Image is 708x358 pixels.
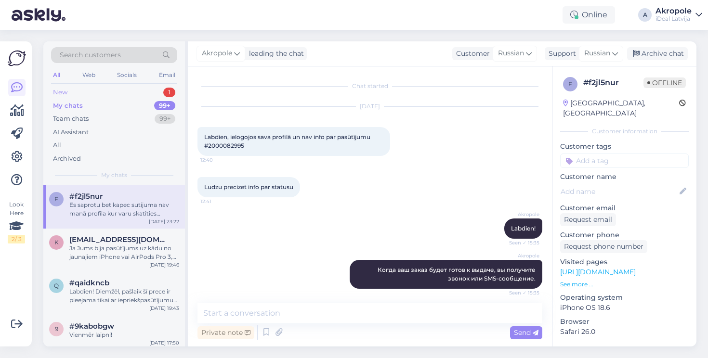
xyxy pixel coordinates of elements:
[245,49,304,59] div: leading the chat
[560,240,647,253] div: Request phone number
[53,101,83,111] div: My chats
[115,69,139,81] div: Socials
[8,235,25,243] div: 2 / 3
[53,128,89,137] div: AI Assistant
[149,305,179,312] div: [DATE] 19:43
[560,327,689,337] p: Safari 26.0
[53,141,61,150] div: All
[8,200,25,243] div: Look Here
[656,15,692,23] div: iDeal Latvija
[154,101,175,111] div: 99+
[51,69,62,81] div: All
[8,49,26,67] img: Askly Logo
[560,257,689,267] p: Visited pages
[149,339,179,346] div: [DATE] 17:50
[149,261,179,268] div: [DATE] 19:46
[627,47,688,60] div: Archive chat
[197,326,254,339] div: Private note
[101,171,127,179] span: My chats
[69,287,179,305] div: Labdien! Diemžēl, pašlaik šī prece ir pieejama tikai ar iepriekšpasūtījumu un tā nebūs pieejama b...
[560,293,689,303] p: Operating system
[560,141,689,152] p: Customer tags
[656,7,702,23] a: AkropoleiDeal Latvija
[204,183,293,191] span: Ludzu precizet info par statusu
[560,230,689,240] p: Customer phone
[560,317,689,327] p: Browser
[157,69,177,81] div: Email
[560,153,689,168] input: Add a tag
[54,282,59,289] span: q
[561,186,678,197] input: Add name
[656,7,692,15] div: Akropole
[149,218,179,225] div: [DATE] 23:22
[202,48,232,59] span: Akropole
[54,195,58,203] span: f
[378,266,537,282] span: Когда ваш заказ будет готов к выдаче, вы получите звонок или SMS-сообщение.
[204,133,372,149] span: Labdien, ielogojos sava profilā un nav info par pasūtījumu #2000082995
[69,322,114,331] span: #9kabobgw
[584,48,610,59] span: Russian
[69,279,109,287] span: #qaidkncb
[53,114,89,124] div: Team chats
[163,88,175,97] div: 1
[563,98,679,118] div: [GEOGRAPHIC_DATA], [GEOGRAPHIC_DATA]
[643,77,686,88] span: Offline
[560,172,689,182] p: Customer name
[560,213,616,226] div: Request email
[69,201,179,218] div: Es saprotu bet kapec sutijuma nav manā profila kur varu skatities statusu?
[560,303,689,313] p: iPhone OS 18.6
[583,77,643,89] div: # f2jl5nur
[560,268,636,276] a: [URL][DOMAIN_NAME]
[568,80,572,88] span: f
[155,114,175,124] div: 99+
[514,328,538,337] span: Send
[545,49,576,59] div: Support
[53,154,81,164] div: Archived
[69,331,179,339] div: Vienmēr laipni!
[200,156,236,164] span: 12:40
[69,192,103,201] span: #f2jl5nur
[563,6,615,24] div: Online
[200,198,236,205] span: 12:41
[503,289,539,296] span: Seen ✓ 15:35
[560,127,689,136] div: Customer information
[53,88,67,97] div: New
[197,102,542,111] div: [DATE]
[197,82,542,90] div: Chat started
[503,211,539,218] span: Akropole
[560,203,689,213] p: Customer email
[69,235,170,244] span: klavsgailitis@inbox.lv
[560,280,689,289] p: See more ...
[498,48,524,59] span: Russian
[503,252,539,259] span: Akropole
[511,225,536,232] span: Labdien!
[60,50,121,60] span: Search customers
[638,8,652,22] div: A
[55,325,58,332] span: 9
[503,239,539,246] span: Seen ✓ 15:35
[452,49,490,59] div: Customer
[69,244,179,261] div: Ja Jums bija pasūtījums uz kādu no jaunajiem iPhone vai AirPods Pro 3, tad pasūtījumi tiek izsnie...
[80,69,97,81] div: Web
[54,239,59,246] span: k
